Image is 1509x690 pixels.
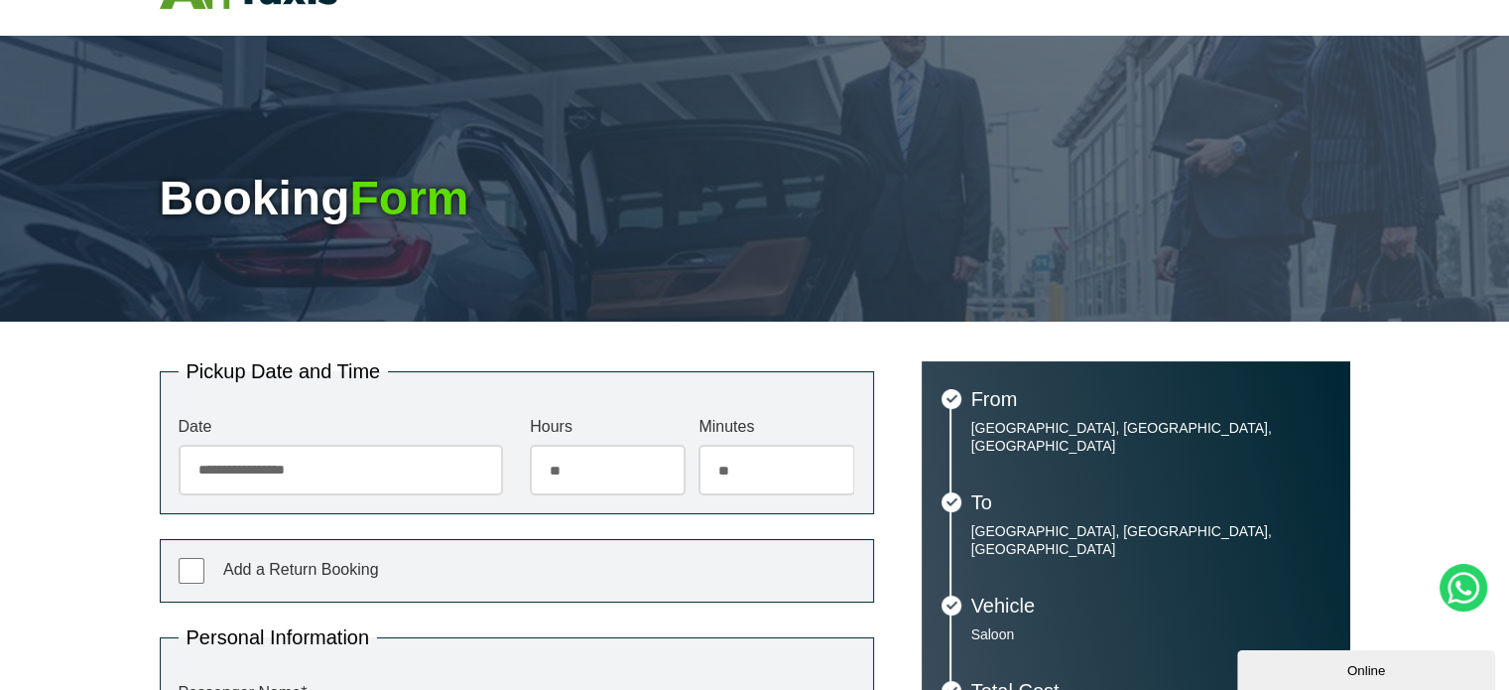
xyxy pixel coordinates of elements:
[971,389,1330,409] h3: From
[971,492,1330,512] h3: To
[349,172,468,224] span: Form
[223,561,379,578] span: Add a Return Booking
[179,361,389,381] legend: Pickup Date and Time
[971,522,1330,558] p: [GEOGRAPHIC_DATA], [GEOGRAPHIC_DATA], [GEOGRAPHIC_DATA]
[971,625,1330,643] p: Saloon
[530,419,686,435] label: Hours
[160,175,1350,222] h1: Booking
[179,419,503,435] label: Date
[698,419,854,435] label: Minutes
[1237,646,1499,690] iframe: chat widget
[971,419,1330,455] p: [GEOGRAPHIC_DATA], [GEOGRAPHIC_DATA], [GEOGRAPHIC_DATA]
[971,596,1330,616] h3: Vehicle
[179,627,378,647] legend: Personal Information
[179,558,204,584] input: Add a Return Booking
